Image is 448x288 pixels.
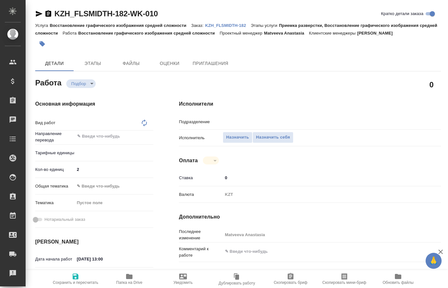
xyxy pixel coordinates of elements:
[381,11,423,17] span: Кратко детали заказа
[75,181,153,192] div: ✎ Введи что-нибудь
[69,81,88,86] button: Подбор
[44,216,85,223] span: Нотариальный заказ
[179,191,222,198] p: Валюта
[223,230,419,240] input: Пустое поле
[264,31,309,36] p: Matveeva Anastasia
[35,256,75,262] p: Дата начала работ
[252,132,293,143] button: Назначить себя
[179,135,222,141] p: Исполнитель
[116,280,142,285] span: Папка на Drive
[35,166,75,173] p: Кол-во единиц
[210,270,264,288] button: Дублировать работу
[35,37,49,51] button: Добавить тэг
[428,254,439,268] span: 🙏
[226,134,249,141] span: Назначить
[76,132,130,140] input: ✎ Введи что-нибудь
[264,270,317,288] button: Скопировать бриф
[191,23,205,28] p: Заказ:
[116,60,147,68] span: Файлы
[35,100,153,108] h4: Основная информация
[371,270,425,288] button: Обновить файлы
[63,31,78,36] p: Работа
[223,173,419,182] input: ✎ Введи что-нибудь
[150,136,151,137] button: Open
[383,280,414,285] span: Обновить файлы
[75,197,153,208] div: Пустое поле
[219,281,255,285] span: Дублировать работу
[317,270,371,288] button: Скопировать мини-бриф
[75,254,131,264] input: ✎ Введи что-нибудь
[429,79,434,90] h2: 0
[50,23,191,28] p: Восстановление графического изображения средней сложности
[322,280,366,285] span: Скопировать мини-бриф
[203,156,219,164] div: Подбор
[416,121,417,122] button: Open
[35,200,75,206] p: Тематика
[179,228,222,241] p: Последнее изменение
[35,238,153,246] h4: [PERSON_NAME]
[179,175,222,181] p: Ставка
[156,270,210,288] button: Уведомить
[179,213,441,221] h4: Дополнительно
[35,131,75,143] p: Направление перевода
[179,246,222,259] p: Комментарий к работе
[66,79,96,88] div: Подбор
[77,60,108,68] span: Этапы
[54,9,158,18] a: KZH_FLSMIDTH-182-WK-010
[256,134,290,141] span: Назначить себя
[205,22,251,28] a: KZH_FLSMIDTH-182
[179,100,441,108] h4: Исполнители
[35,120,75,126] p: Вид работ
[274,280,307,285] span: Скопировать бриф
[223,189,419,200] div: KZT
[35,10,43,18] button: Скопировать ссылку для ЯМессенджера
[220,31,264,36] p: Проектный менеджер
[39,60,70,68] span: Детали
[193,60,228,68] span: Приглашения
[179,119,222,125] p: Подразделение
[426,253,442,269] button: 🙏
[53,280,98,285] span: Сохранить и пересчитать
[251,23,279,28] p: Этапы услуги
[35,150,75,156] p: Тарифные единицы
[75,148,153,158] div: ​
[44,10,52,18] button: Скопировать ссылку
[223,132,252,143] button: Назначить
[35,183,75,189] p: Общая тематика
[49,270,102,288] button: Сохранить и пересчитать
[77,183,146,189] div: ✎ Введи что-нибудь
[205,23,251,28] p: KZH_FLSMIDTH-182
[35,23,50,28] p: Услуга
[154,60,185,68] span: Оценки
[102,270,156,288] button: Папка на Drive
[75,165,153,174] input: ✎ Введи что-нибудь
[35,76,61,88] h2: Работа
[309,31,357,36] p: Клиентские менеджеры
[78,31,220,36] p: Восстановление графического изображения средней сложности
[179,157,198,164] h4: Оплата
[357,31,397,36] p: [PERSON_NAME]
[173,280,193,285] span: Уведомить
[77,200,146,206] div: Пустое поле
